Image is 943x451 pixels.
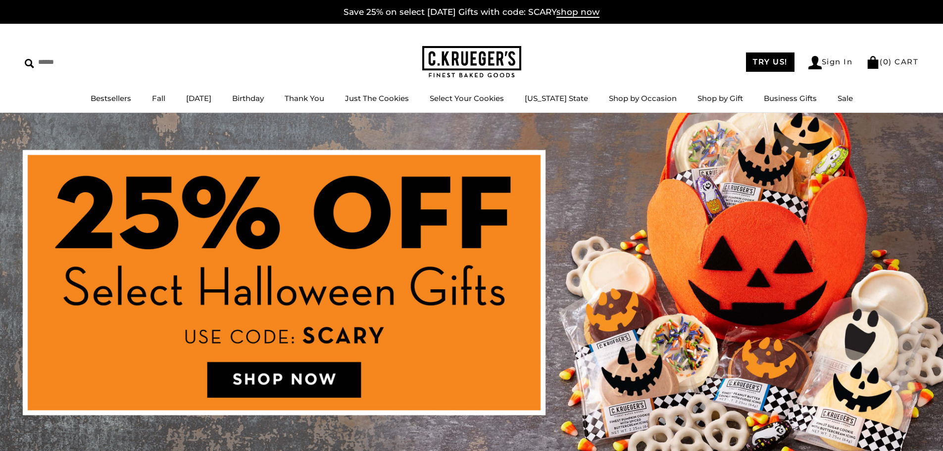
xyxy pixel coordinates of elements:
[232,94,264,103] a: Birthday
[746,52,794,72] a: TRY US!
[152,94,165,103] a: Fall
[838,94,853,103] a: Sale
[25,54,143,70] input: Search
[866,56,880,69] img: Bag
[697,94,743,103] a: Shop by Gift
[609,94,677,103] a: Shop by Occasion
[866,57,918,66] a: (0) CART
[525,94,588,103] a: [US_STATE] State
[430,94,504,103] a: Select Your Cookies
[25,59,34,68] img: Search
[285,94,324,103] a: Thank You
[556,7,599,18] span: shop now
[764,94,817,103] a: Business Gifts
[344,7,599,18] a: Save 25% on select [DATE] Gifts with code: SCARYshop now
[883,57,889,66] span: 0
[808,56,853,69] a: Sign In
[422,46,521,78] img: C.KRUEGER'S
[186,94,211,103] a: [DATE]
[808,56,822,69] img: Account
[91,94,131,103] a: Bestsellers
[345,94,409,103] a: Just The Cookies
